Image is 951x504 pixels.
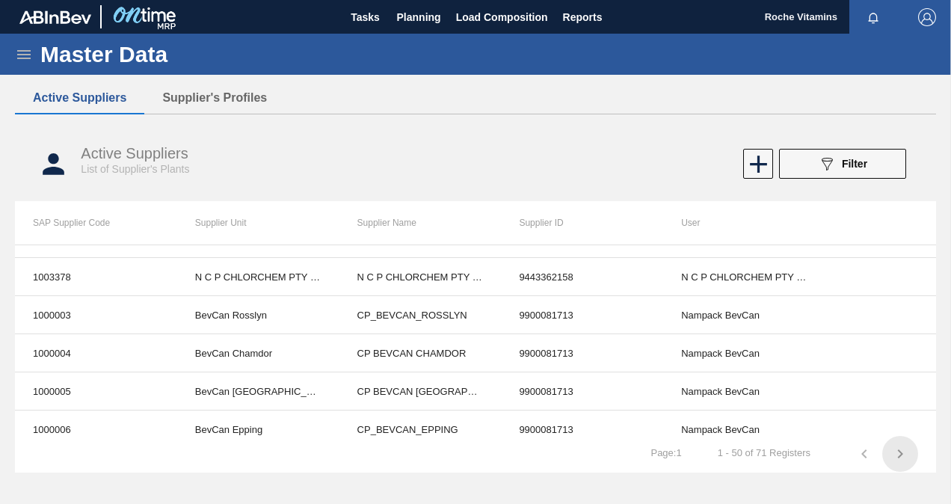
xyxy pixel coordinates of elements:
[501,334,663,372] td: 9900081713
[177,372,339,411] td: BevCan [GEOGRAPHIC_DATA]
[40,46,306,63] h1: Master Data
[177,411,339,449] td: BevCan Epping
[15,201,177,245] th: SAP Supplier Code
[15,296,177,334] td: 1000003
[501,372,663,411] td: 9900081713
[456,8,548,26] span: Load Composition
[15,334,177,372] td: 1000004
[501,258,663,296] td: 9443362158
[663,334,825,372] td: Nampack BevCan
[501,296,663,334] td: 9900081713
[81,145,188,162] span: Active Suppliers
[15,82,144,114] button: Active Suppliers
[849,7,897,28] button: Notifications
[397,8,441,26] span: Planning
[563,8,603,26] span: Reports
[177,334,339,372] td: BevCan Chamdor
[742,149,772,179] div: New Supplier
[663,201,825,245] th: User
[19,10,91,24] img: TNhmsLtSVTkK8tSr43FrP2fwEKptu5GPRR3wAAAABJRU5ErkJggg==
[663,372,825,411] td: Nampack BevCan
[842,158,867,170] span: Filter
[663,296,825,334] td: Nampack BevCan
[339,296,502,334] td: CP_BEVCAN_ROSSLYN
[177,258,339,296] td: N C P CHLORCHEM PTY LTD
[339,334,502,372] td: CP BEVCAN CHAMDOR
[339,258,502,296] td: N C P CHLORCHEM PTY LTD
[144,82,285,114] button: Supplier's Profiles
[349,8,382,26] span: Tasks
[339,201,502,245] th: Supplier Name
[81,163,189,175] span: List of Supplier's Plants
[177,296,339,334] td: BevCan Rosslyn
[15,372,177,411] td: 1000005
[339,372,502,411] td: CP BEVCAN [GEOGRAPHIC_DATA]
[501,411,663,449] td: 9900081713
[339,411,502,449] td: CP_BEVCAN_EPPING
[177,201,339,245] th: Supplier Unit
[15,258,177,296] td: 1003378
[663,258,825,296] td: N C P CHLORCHEM PTY LTD
[663,411,825,449] td: Nampack BevCan
[772,149,914,179] div: Filter supplier
[700,435,828,459] td: 1 - 50 of 71 Registers
[15,411,177,449] td: 1000006
[633,435,699,459] td: Page : 1
[918,8,936,26] img: Logout
[779,149,906,179] button: Filter
[501,201,663,245] th: Supplier ID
